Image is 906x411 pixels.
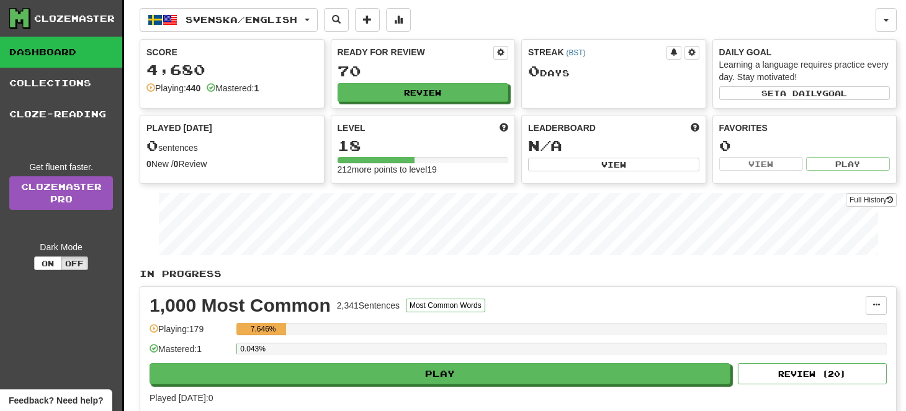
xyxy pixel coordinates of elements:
[174,159,179,169] strong: 0
[719,46,890,58] div: Daily Goal
[846,193,897,207] button: Full History
[338,63,509,79] div: 70
[806,157,890,171] button: Play
[150,323,230,343] div: Playing: 179
[9,394,103,407] span: Open feedback widget
[240,323,286,335] div: 7.646%
[186,83,200,93] strong: 440
[9,241,113,253] div: Dark Mode
[146,46,318,58] div: Score
[338,138,509,153] div: 18
[528,122,596,134] span: Leaderboard
[186,14,297,25] span: Svenska / English
[528,62,540,79] span: 0
[146,82,200,94] div: Playing:
[146,137,158,154] span: 0
[146,159,151,169] strong: 0
[406,299,485,312] button: Most Common Words
[337,299,400,312] div: 2,341 Sentences
[528,46,666,58] div: Streak
[719,86,890,100] button: Seta dailygoal
[150,343,230,363] div: Mastered: 1
[719,122,890,134] div: Favorites
[140,268,897,280] p: In Progress
[338,83,509,102] button: Review
[691,122,699,134] span: This week in points, UTC
[738,363,887,384] button: Review (20)
[338,46,494,58] div: Ready for Review
[386,8,411,32] button: More stats
[324,8,349,32] button: Search sentences
[34,256,61,270] button: On
[34,12,115,25] div: Clozemaster
[780,89,822,97] span: a daily
[9,161,113,173] div: Get fluent faster.
[528,137,562,154] span: N/A
[146,62,318,78] div: 4,680
[500,122,508,134] span: Score more points to level up
[207,82,259,94] div: Mastered:
[150,363,730,384] button: Play
[146,158,318,170] div: New / Review
[528,63,699,79] div: Day s
[719,138,890,153] div: 0
[719,58,890,83] div: Learning a language requires practice every day. Stay motivated!
[146,138,318,154] div: sentences
[528,158,699,171] button: View
[338,122,366,134] span: Level
[254,83,259,93] strong: 1
[150,296,331,315] div: 1,000 Most Common
[338,163,509,176] div: 212 more points to level 19
[61,256,88,270] button: Off
[140,8,318,32] button: Svenska/English
[150,393,213,403] span: Played [DATE]: 0
[146,122,212,134] span: Played [DATE]
[9,176,113,210] a: ClozemasterPro
[355,8,380,32] button: Add sentence to collection
[566,48,585,57] a: (BST)
[719,157,803,171] button: View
